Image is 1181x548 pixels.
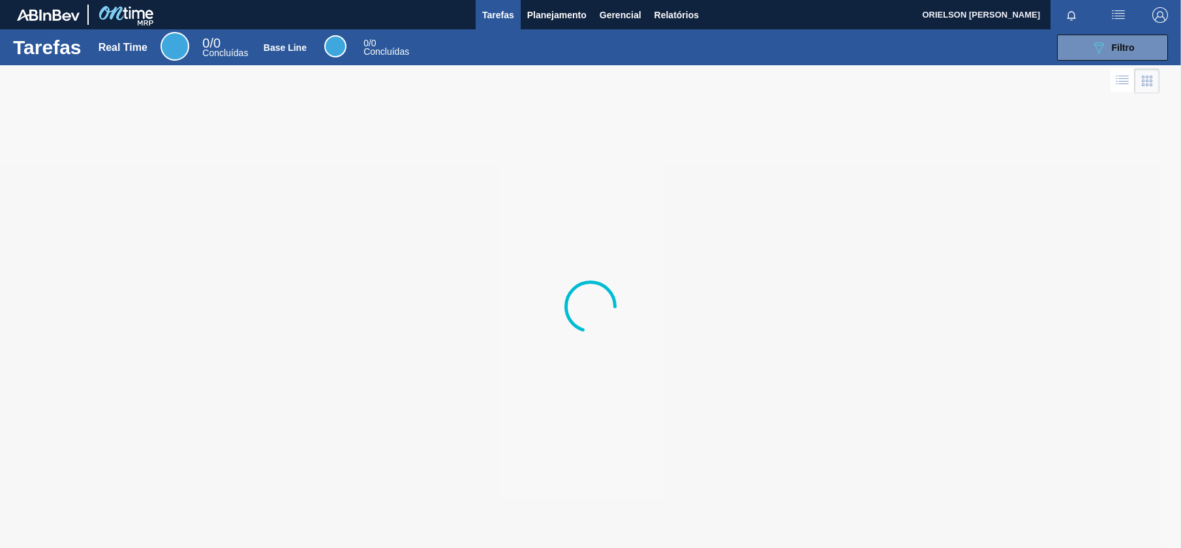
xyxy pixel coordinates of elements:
span: Gerencial [600,7,641,23]
span: Planejamento [527,7,587,23]
img: userActions [1111,7,1126,23]
div: Real Time [161,32,189,61]
span: 0 [363,38,369,48]
img: TNhmsLtSVTkK8tSr43FrP2fwEKptu5GPRR3wAAAABJRU5ErkJggg== [17,9,80,21]
span: / 0 [202,36,221,50]
span: Concluídas [202,48,248,58]
img: Logout [1152,7,1168,23]
span: Filtro [1112,42,1135,53]
span: Concluídas [363,46,409,57]
h1: Tarefas [13,40,82,55]
div: Real Time [99,42,147,53]
button: Notificações [1051,6,1092,24]
span: 0 [202,36,209,50]
div: Base Line [363,39,409,56]
button: Filtro [1057,35,1168,61]
div: Base Line [264,42,307,53]
span: Tarefas [482,7,514,23]
div: Base Line [324,35,346,57]
div: Real Time [202,38,248,57]
span: Relatórios [654,7,699,23]
span: / 0 [363,38,376,48]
